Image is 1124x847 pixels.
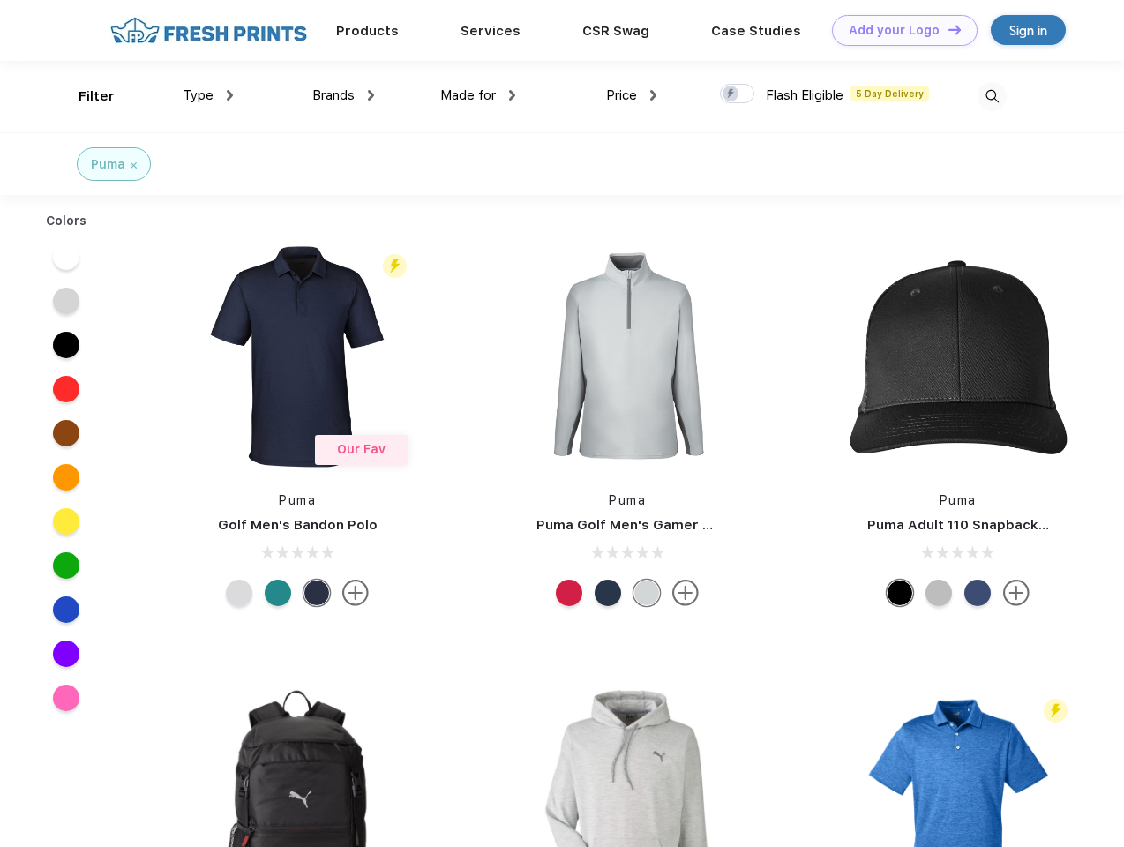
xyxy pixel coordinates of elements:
img: fo%20logo%202.webp [105,15,312,46]
img: more.svg [1003,580,1030,606]
img: more.svg [672,580,699,606]
a: Puma [609,493,646,507]
div: Puma [91,155,125,174]
span: Price [606,87,637,103]
img: dropdown.png [227,90,233,101]
span: Brands [312,87,355,103]
div: Peacoat Qut Shd [964,580,991,606]
img: flash_active_toggle.svg [1044,699,1068,723]
img: flash_active_toggle.svg [383,254,407,278]
div: Filter [79,86,115,107]
img: dropdown.png [509,90,515,101]
a: Golf Men's Bandon Polo [218,517,378,533]
a: Puma [940,493,977,507]
span: Type [183,87,214,103]
a: Sign in [991,15,1066,45]
a: Services [461,23,521,39]
a: Products [336,23,399,39]
img: func=resize&h=266 [841,239,1075,474]
div: Add your Logo [849,23,940,38]
span: Made for [440,87,496,103]
div: High Rise [633,580,660,606]
img: filter_cancel.svg [131,162,137,169]
a: Puma [279,493,316,507]
div: Ski Patrol [556,580,582,606]
a: CSR Swag [582,23,649,39]
img: dropdown.png [650,90,656,101]
img: desktop_search.svg [978,82,1007,111]
span: Flash Eligible [766,87,843,103]
div: Navy Blazer [595,580,621,606]
div: Navy Blazer [303,580,330,606]
div: Sign in [1009,20,1047,41]
div: Quarry with Brt Whit [925,580,952,606]
span: Our Fav [337,442,386,456]
a: Puma Golf Men's Gamer Golf Quarter-Zip [536,517,815,533]
div: Colors [33,212,101,230]
div: High Rise [226,580,252,606]
img: more.svg [342,580,369,606]
span: 5 Day Delivery [850,86,929,101]
img: dropdown.png [368,90,374,101]
div: Pma Blk Pma Blk [887,580,913,606]
img: DT [948,25,961,34]
div: Green Lagoon [265,580,291,606]
img: func=resize&h=266 [510,239,745,474]
img: func=resize&h=266 [180,239,415,474]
